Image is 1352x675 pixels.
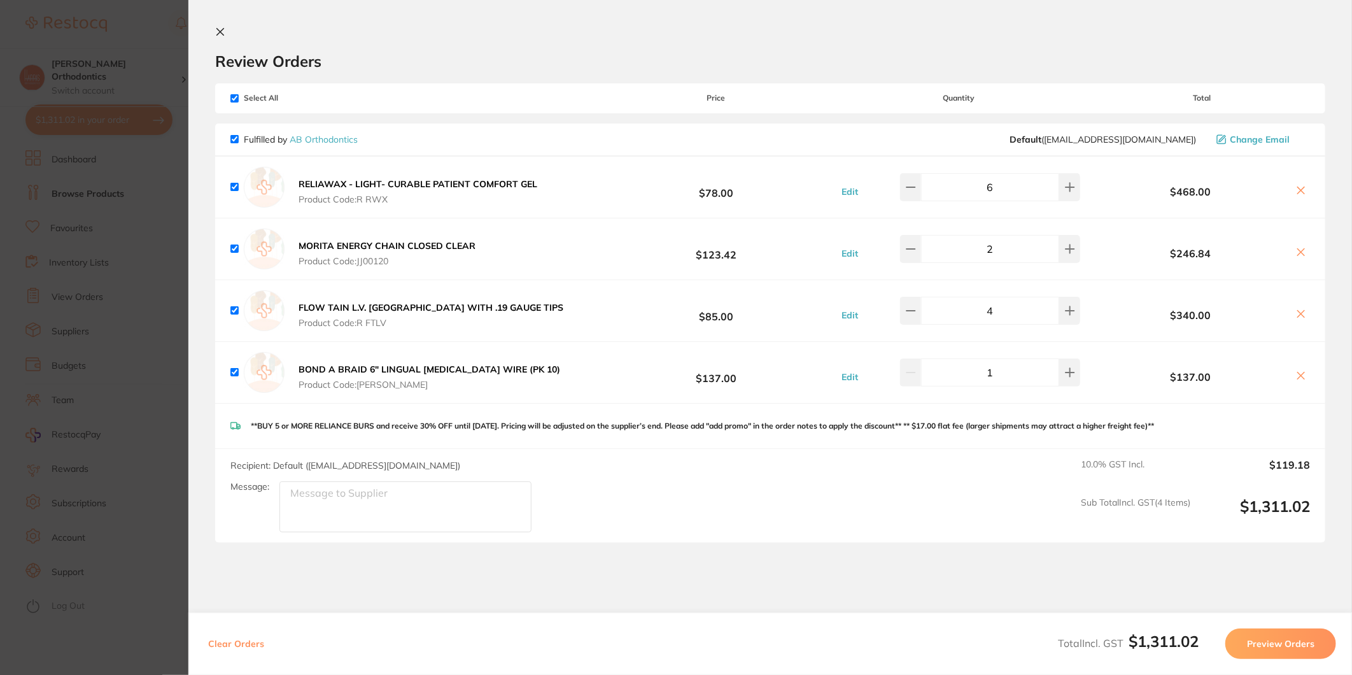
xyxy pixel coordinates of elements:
button: BOND A BRAID 6" LINGUAL [MEDICAL_DATA] WIRE (PK 10) Product Code:[PERSON_NAME] [295,364,564,390]
button: FLOW TAIN L.V. [GEOGRAPHIC_DATA] WITH .19 GAUGE TIPS Product Code:R FTLV [295,302,567,329]
b: $1,311.02 [1129,632,1199,651]
span: Recipient: Default ( [EMAIL_ADDRESS][DOMAIN_NAME] ) [230,460,460,471]
b: $340.00 [1094,309,1287,321]
b: $468.00 [1094,186,1287,197]
span: 10.0 % GST Incl. [1081,459,1190,487]
span: Price [609,94,824,103]
a: AB Orthodontics [290,134,358,145]
button: MORITA ENERGY CHAIN CLOSED CLEAR Product Code:JJ00120 [295,240,479,267]
button: Clear Orders [204,629,268,659]
img: empty.jpg [244,352,285,393]
img: empty.jpg [244,167,285,208]
button: Preview Orders [1225,629,1336,659]
b: $137.00 [1094,371,1287,383]
button: Edit [838,186,862,197]
b: $246.84 [1094,248,1287,259]
span: Total [1094,94,1310,103]
span: Product Code: R FTLV [299,318,563,328]
p: **BUY 5 or MORE RELIANCE BURS and receive 30% OFF until [DATE]. Pricing will be adjusted on the s... [251,422,1154,430]
b: FLOW TAIN L.V. [GEOGRAPHIC_DATA] WITH .19 GAUGE TIPS [299,302,563,313]
b: $123.42 [609,237,824,260]
h2: Review Orders [215,52,1325,71]
output: $119.18 [1201,459,1310,487]
output: $1,311.02 [1201,497,1310,532]
p: Fulfilled by [244,134,358,145]
span: sales@ortho.com.au [1010,134,1196,145]
b: $137.00 [609,360,824,384]
span: Select All [230,94,358,103]
b: Default [1010,134,1041,145]
b: $85.00 [609,299,824,322]
span: Product Code: [PERSON_NAME] [299,380,560,390]
button: Change Email [1213,134,1310,145]
b: $78.00 [609,175,824,199]
button: Edit [838,248,862,259]
img: empty.jpg [244,290,285,331]
label: Message: [230,481,269,492]
b: MORITA ENERGY CHAIN CLOSED CLEAR [299,240,475,252]
span: Change Email [1230,134,1290,145]
img: empty.jpg [244,229,285,269]
span: Quantity [824,94,1094,103]
span: Product Code: R RWX [299,194,537,204]
span: Sub Total Incl. GST ( 4 Items) [1081,497,1190,532]
span: Product Code: JJ00120 [299,256,475,266]
button: RELIAWAX - LIGHT- CURABLE PATIENT COMFORT GEL Product Code:R RWX [295,178,541,205]
b: RELIAWAX - LIGHT- CURABLE PATIENT COMFORT GEL [299,178,537,190]
b: BOND A BRAID 6" LINGUAL [MEDICAL_DATA] WIRE (PK 10) [299,364,560,375]
span: Total Incl. GST [1058,637,1199,650]
button: Edit [838,371,862,383]
button: Edit [838,309,862,321]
